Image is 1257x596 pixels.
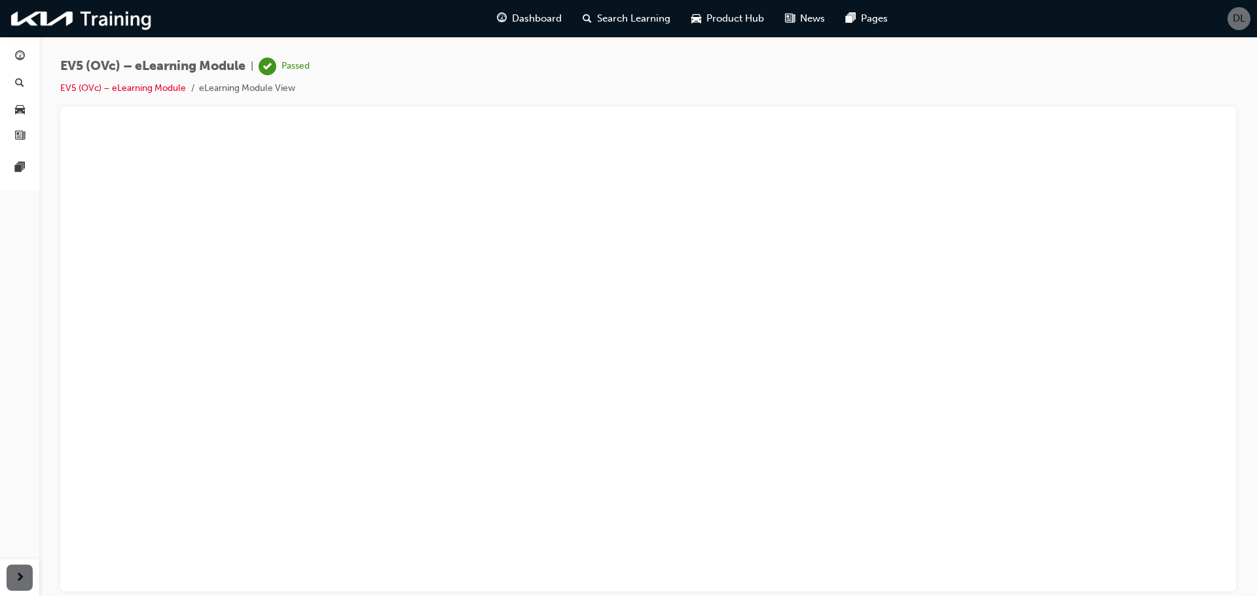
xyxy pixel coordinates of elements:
span: next-icon [15,570,25,586]
span: news-icon [785,10,795,27]
span: EV5 (OVc) – eLearning Module [60,59,246,74]
span: learningRecordVerb_PASS-icon [259,58,276,75]
span: Dashboard [512,11,562,26]
a: pages-iconPages [835,5,898,32]
a: guage-iconDashboard [486,5,572,32]
span: Pages [861,11,888,26]
span: pages-icon [846,10,856,27]
span: news-icon [15,131,25,143]
li: eLearning Module View [199,81,295,96]
span: DL [1233,11,1245,26]
span: Search Learning [597,11,670,26]
span: car-icon [691,10,701,27]
a: news-iconNews [774,5,835,32]
span: car-icon [15,104,25,116]
div: Passed [282,60,310,73]
span: guage-icon [497,10,507,27]
button: DL [1228,7,1250,30]
span: News [800,11,825,26]
a: search-iconSearch Learning [572,5,681,32]
img: kia-training [7,5,157,32]
span: search-icon [15,78,24,90]
span: | [251,59,253,74]
span: pages-icon [15,162,25,174]
a: EV5 (OVc) – eLearning Module [60,82,186,94]
span: guage-icon [15,51,25,63]
span: Product Hub [706,11,764,26]
span: search-icon [583,10,592,27]
a: car-iconProduct Hub [681,5,774,32]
